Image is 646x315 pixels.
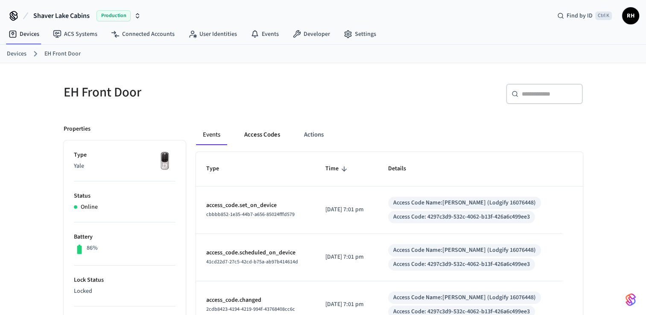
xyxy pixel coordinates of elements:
p: Properties [64,125,91,134]
div: Access Code Name: [PERSON_NAME] (Lodgify 16076448) [393,293,536,302]
button: RH [622,7,639,24]
span: Production [96,10,131,21]
a: Devices [2,26,46,42]
p: access_code.changed [206,296,305,305]
button: Access Codes [237,125,287,145]
button: Actions [297,125,330,145]
span: cbbbb852-1e35-44b7-a656-85024fffd579 [206,211,295,218]
div: Access Code Name: [PERSON_NAME] (Lodgify 16076448) [393,246,536,255]
span: Shaver Lake Cabins [33,11,90,21]
p: Type [74,151,175,160]
button: Events [196,125,227,145]
span: 2cdb8423-4194-4219-994f-43768408cc6c [206,306,295,313]
span: Time [325,162,350,175]
a: Events [244,26,286,42]
a: User Identities [181,26,244,42]
span: RH [623,8,638,23]
p: 86% [87,244,98,253]
p: Yale [74,162,175,171]
h5: EH Front Door [64,84,318,101]
a: ACS Systems [46,26,104,42]
p: Online [81,203,98,212]
a: EH Front Door [44,50,81,58]
p: Locked [74,287,175,296]
p: Lock Status [74,276,175,285]
p: [DATE] 7:01 pm [325,205,368,214]
span: 41cd22d7-27c5-42cd-b75a-ab97b414614d [206,258,298,265]
span: Type [206,162,230,175]
a: Devices [7,50,26,58]
span: Details [388,162,417,175]
a: Settings [337,26,383,42]
img: Yale Assure Touchscreen Wifi Smart Lock, Satin Nickel, Front [154,151,175,172]
span: Ctrl K [595,12,612,20]
p: [DATE] 7:01 pm [325,253,368,262]
div: ant example [196,125,583,145]
a: Developer [286,26,337,42]
div: Access Code: 4297c3d9-532c-4062-b13f-426a6c499ee3 [393,260,530,269]
p: access_code.scheduled_on_device [206,248,305,257]
div: Find by IDCtrl K [550,8,619,23]
p: Status [74,192,175,201]
p: [DATE] 7:01 pm [325,300,368,309]
p: access_code.set_on_device [206,201,305,210]
p: Battery [74,233,175,242]
img: SeamLogoGradient.69752ec5.svg [626,293,636,306]
span: Find by ID [567,12,593,20]
div: Access Code Name: [PERSON_NAME] (Lodgify 16076448) [393,198,536,207]
a: Connected Accounts [104,26,181,42]
div: Access Code: 4297c3d9-532c-4062-b13f-426a6c499ee3 [393,213,530,222]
